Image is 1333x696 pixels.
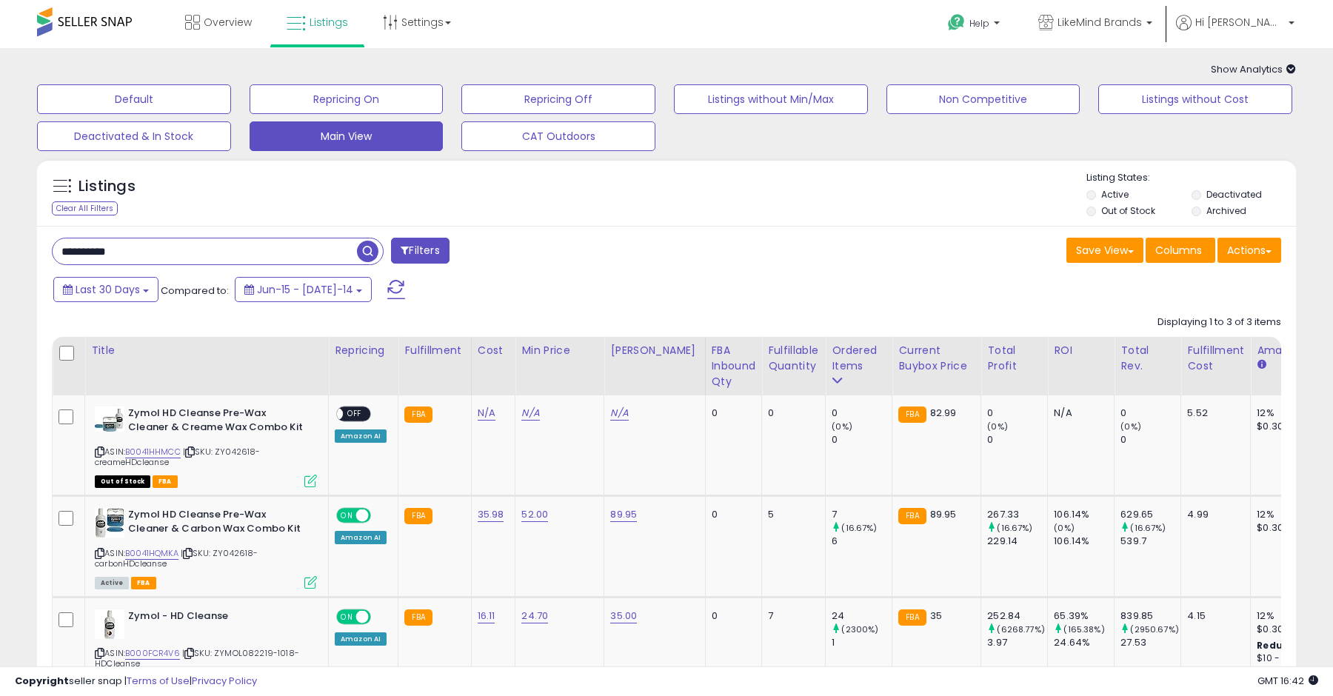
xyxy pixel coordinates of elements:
div: Fulfillment [404,343,464,358]
img: 41rE5yHz6HL._SL40_.jpg [95,508,124,538]
div: 4.15 [1187,609,1239,623]
span: OFF [369,509,392,522]
span: 82.99 [930,406,957,420]
div: 839.85 [1120,609,1180,623]
small: (2300%) [841,623,878,635]
div: 27.53 [1120,636,1180,649]
div: 0 [832,433,892,446]
span: Hi [PERSON_NAME] [1195,15,1284,30]
span: OFF [369,611,392,623]
div: 6 [832,535,892,548]
div: 65.39% [1054,609,1114,623]
a: 16.11 [478,609,495,623]
span: | SKU: ZY042618-creameHDcleanse [95,446,261,468]
div: 1 [832,636,892,649]
div: 3.97 [987,636,1047,649]
img: 31MNg-FM-LL._SL40_.jpg [95,609,124,639]
small: (2950.67%) [1130,623,1179,635]
a: 52.00 [521,507,548,522]
label: Deactivated [1206,188,1262,201]
div: 267.33 [987,508,1047,521]
small: (6268.77%) [997,623,1045,635]
small: (0%) [1120,421,1141,432]
a: N/A [478,406,495,421]
small: FBA [898,508,926,524]
button: Last 30 Days [53,277,158,302]
span: 2025-08-14 16:42 GMT [1257,674,1318,688]
div: Fulfillment Cost [1187,343,1244,374]
span: LikeMind Brands [1058,15,1142,30]
div: 7 [832,508,892,521]
div: 5 [768,508,814,521]
a: 89.95 [610,507,637,522]
button: Default [37,84,231,114]
span: 89.95 [930,507,957,521]
span: Last 30 Days [76,282,140,297]
span: Jun-15 - [DATE]-14 [257,282,353,297]
span: OFF [343,408,367,421]
span: Overview [204,15,252,30]
small: (16.67%) [1130,522,1166,534]
p: Listing States: [1086,171,1295,185]
div: 0 [1120,406,1180,420]
div: 0 [987,433,1047,446]
small: (16.67%) [997,522,1032,534]
span: Compared to: [161,284,229,298]
small: (165.38%) [1063,623,1104,635]
div: 4.99 [1187,508,1239,521]
div: ASIN: [95,508,317,587]
div: 0 [712,406,751,420]
small: (0%) [1054,522,1075,534]
div: Displaying 1 to 3 of 3 items [1157,315,1281,329]
a: Hi [PERSON_NAME] [1176,15,1294,48]
div: Total Rev. [1120,343,1175,374]
label: Archived [1206,204,1246,217]
label: Active [1101,188,1129,201]
div: Cost [478,343,510,358]
button: Filters [391,238,449,264]
span: | SKU: ZY042618-carbonHDcleanse [95,547,258,569]
button: Main View [250,121,444,151]
div: Title [91,343,322,358]
div: 0 [832,406,892,420]
small: (0%) [987,421,1008,432]
div: Fulfillable Quantity [768,343,819,374]
div: N/A [1054,406,1103,420]
small: (16.67%) [841,522,877,534]
div: 539.7 [1120,535,1180,548]
a: 24.70 [521,609,548,623]
a: 35.00 [610,609,637,623]
div: 7 [768,609,814,623]
a: Help [936,2,1015,48]
small: FBA [898,609,926,626]
small: Amazon Fees. [1257,358,1266,372]
b: Zymol HD Cleanse Pre-Wax Cleaner & Carbon Wax Combo Kit [128,508,308,539]
span: All listings currently available for purchase on Amazon [95,577,129,589]
span: FBA [153,475,178,488]
a: B0041HHMCC [125,446,181,458]
a: B000FCR4V6 [125,647,180,660]
div: 229.14 [987,535,1047,548]
h5: Listings [78,176,136,197]
div: Total Profit [987,343,1041,374]
span: Show Analytics [1211,62,1296,76]
i: Get Help [947,13,966,32]
span: FBA [131,577,156,589]
div: 24 [832,609,892,623]
button: Non Competitive [886,84,1080,114]
small: FBA [898,406,926,423]
a: Privacy Policy [192,674,257,688]
span: All listings that are currently out of stock and unavailable for purchase on Amazon [95,475,150,488]
a: N/A [521,406,539,421]
div: Clear All Filters [52,201,118,215]
div: Amazon AI [335,531,387,544]
span: ON [338,611,356,623]
div: Ordered Items [832,343,886,374]
a: Terms of Use [127,674,190,688]
div: 0 [987,406,1047,420]
div: Amazon AI [335,632,387,646]
div: Min Price [521,343,598,358]
small: FBA [404,406,432,423]
span: 35 [930,609,942,623]
div: 5.52 [1187,406,1239,420]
